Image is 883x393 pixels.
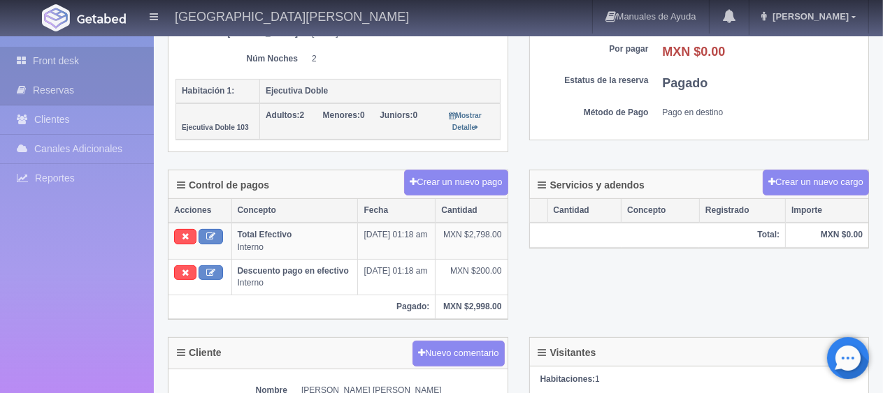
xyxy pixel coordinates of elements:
[436,259,508,295] td: MXN $200.00
[358,223,436,259] td: [DATE] 01:18 am
[182,86,234,96] b: Habitación 1:
[412,341,505,366] button: Nuevo comentario
[537,75,649,87] dt: Estatus de la reserva
[663,45,726,59] b: MXN $0.00
[323,110,365,120] span: 0
[663,107,862,119] dd: Pago en destino
[380,110,412,120] strong: Juniors:
[769,11,849,22] span: [PERSON_NAME]
[547,199,622,223] th: Cantidad
[168,199,231,223] th: Acciones
[238,266,349,276] b: Descuento pago en efectivo
[763,170,869,195] button: Crear un nuevo cargo
[537,107,649,119] dt: Método de Pago
[323,110,360,120] strong: Menores:
[540,373,859,385] div: 1
[312,53,490,65] dd: 2
[404,170,508,195] button: Crear un nuevo pago
[540,374,596,384] strong: Habitaciones:
[538,348,596,358] h4: Visitantes
[358,259,436,295] td: [DATE] 01:18 am
[175,7,409,24] h4: [GEOGRAPHIC_DATA][PERSON_NAME]
[231,199,358,223] th: Concepto
[663,76,708,90] b: Pagado
[238,230,292,239] b: Total Efectivo
[622,199,700,223] th: Concepto
[538,180,645,191] h4: Servicios y adendos
[266,110,300,120] strong: Adultos:
[436,199,508,223] th: Cantidad
[231,223,358,259] td: Interno
[77,13,126,24] img: Getabed
[168,295,436,319] th: Pagado:
[260,79,501,103] th: Ejecutiva Doble
[436,223,508,259] td: MXN $2,798.00
[436,295,508,319] th: MXN $2,998.00
[380,110,417,120] span: 0
[231,259,358,295] td: Interno
[358,199,436,223] th: Fecha
[786,223,868,247] th: MXN $0.00
[42,4,70,31] img: Getabed
[530,223,786,247] th: Total:
[450,110,482,132] a: Mostrar Detalle
[266,110,304,120] span: 2
[177,180,269,191] h4: Control de pagos
[699,199,785,223] th: Registrado
[450,112,482,131] small: Mostrar Detalle
[537,43,649,55] dt: Por pagar
[786,199,868,223] th: Importe
[177,348,222,358] h4: Cliente
[182,124,249,131] small: Ejecutiva Doble 103
[186,53,298,65] dt: Núm Noches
